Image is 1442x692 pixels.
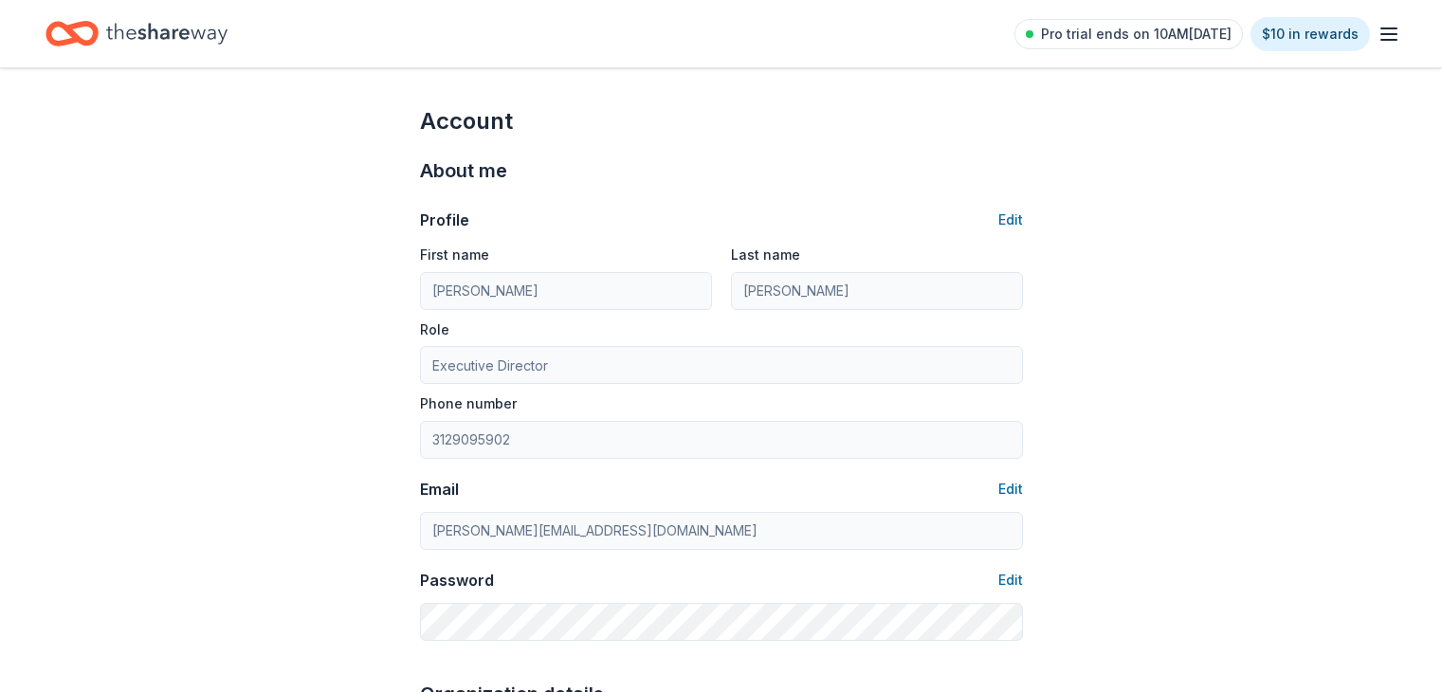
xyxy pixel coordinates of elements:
[998,209,1023,231] button: Edit
[1041,23,1232,46] span: Pro trial ends on 10AM[DATE]
[998,478,1023,501] button: Edit
[998,569,1023,592] button: Edit
[420,209,469,231] div: Profile
[46,11,228,56] a: Home
[731,246,800,264] label: Last name
[420,569,494,592] div: Password
[420,320,449,339] label: Role
[420,246,489,264] label: First name
[1014,19,1243,49] a: Pro trial ends on 10AM[DATE]
[420,155,1023,186] div: About me
[420,394,517,413] label: Phone number
[420,106,1023,137] div: Account
[1250,17,1370,51] a: $10 in rewards
[420,478,459,501] div: Email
